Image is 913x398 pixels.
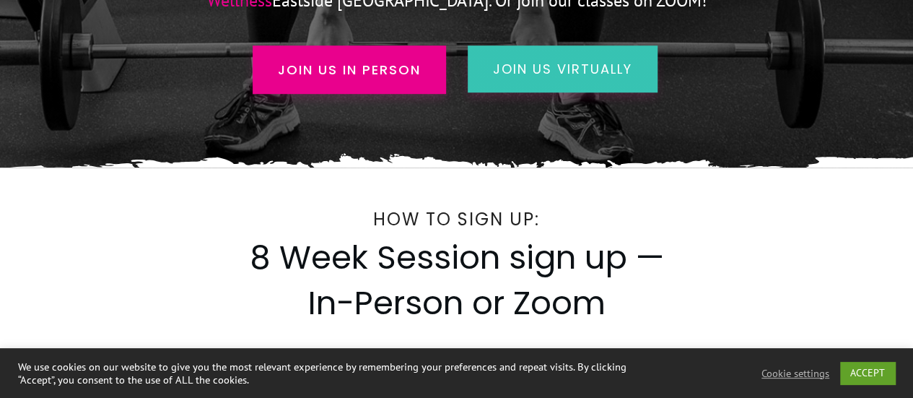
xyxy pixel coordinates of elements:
a: Join us in person [253,46,446,94]
span: Join us in person [278,60,421,79]
a: Cookie settings [761,367,829,380]
span: join us virtually [493,60,632,78]
span: 8 Week Session sign up — In-Person or Zoom [250,235,664,326]
p: COMING SOON Save the upcoming session dates: [25,345,889,394]
span: How to Sign Up: [373,207,540,231]
a: join us virtually [468,46,658,92]
a: ACCEPT [840,362,895,384]
div: We use cookies on our website to give you the most relevant experience by remembering your prefer... [18,360,632,386]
